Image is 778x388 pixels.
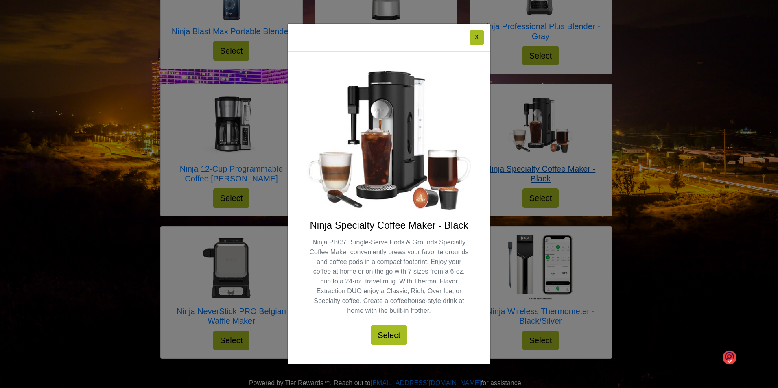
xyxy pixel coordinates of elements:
img: Ninja Specialty Coffee Maker - Black [307,71,471,210]
button: Select [371,325,407,345]
img: o1IwAAAABJRU5ErkJggg== [723,350,736,365]
button: Close [470,30,484,45]
h4: Ninja Specialty Coffee Maker - Black [307,220,471,231]
p: Ninja PB051 Single-Serve Pods & Grounds Specialty Coffee Maker conveniently brews your favorite g... [307,238,471,316]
